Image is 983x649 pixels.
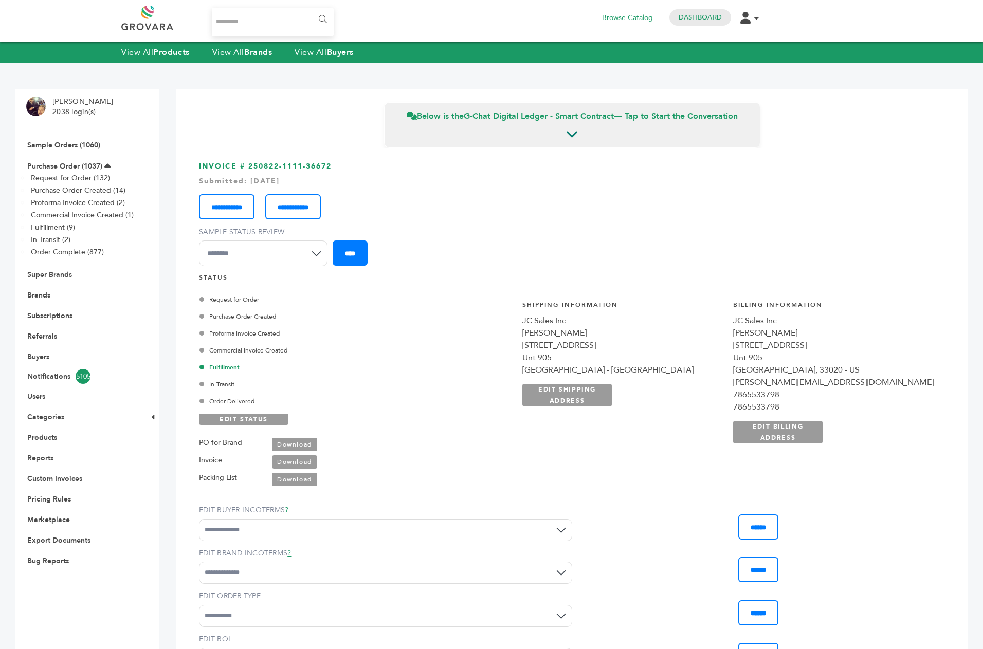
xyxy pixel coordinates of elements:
div: 7865533798 [733,401,934,413]
div: Fulfillment [202,363,460,372]
a: Custom Invoices [27,474,82,484]
a: Products [27,433,57,442]
div: Submitted: [DATE] [199,176,945,187]
a: Marketplace [27,515,70,525]
div: [GEOGRAPHIC_DATA] - [GEOGRAPHIC_DATA] [522,364,723,376]
a: Request for Order (132) [31,173,110,183]
a: ? [287,548,291,558]
div: Order Delivered [202,397,460,406]
a: Purchase Order Created (14) [31,186,125,195]
label: Invoice [199,454,222,467]
h4: STATUS [199,273,945,287]
span: Below is the — Tap to Start the Conversation [407,110,738,122]
a: Browse Catalog [602,12,653,24]
div: JC Sales Inc [522,314,723,327]
a: Download [272,455,317,469]
a: Download [272,438,317,451]
a: Bug Reports [27,556,69,566]
a: Brands [27,290,50,300]
div: In-Transit [202,380,460,389]
a: In-Transit (2) [31,235,70,245]
strong: Buyers [327,47,354,58]
div: [PERSON_NAME] [733,327,934,339]
a: ? [285,505,288,515]
div: [STREET_ADDRESS] [733,339,934,351]
div: Commercial Invoice Created [202,346,460,355]
a: View AllProducts [121,47,190,58]
a: View AllBrands [212,47,272,58]
div: Unt 905 [733,351,934,364]
a: Users [27,392,45,401]
label: EDIT ORDER TYPE [199,591,572,601]
a: Subscriptions [27,311,72,321]
a: Referrals [27,331,57,341]
div: 7865533798 [733,388,934,401]
a: Fulfillment (9) [31,222,75,232]
div: Proforma Invoice Created [202,329,460,338]
a: EDIT SHIPPING ADDRESS [522,384,612,406]
h4: Billing Information [733,301,934,314]
a: Buyers [27,352,49,362]
a: Commercial Invoice Created (1) [31,210,134,220]
a: Export Documents [27,535,90,545]
label: EDIT BRAND INCOTERMS [199,548,572,559]
label: Packing List [199,472,237,484]
a: EDIT BILLING ADDRESS [733,421,823,443]
div: Request for Order [202,295,460,304]
span: 5105 [76,369,90,384]
h3: INVOICE # 250822-1111-36672 [199,161,945,274]
label: EDIT BOL [199,634,572,644]
a: Proforma Invoice Created (2) [31,198,125,208]
div: JC Sales Inc [733,314,934,327]
div: Purchase Order Created [202,312,460,321]
strong: Products [153,47,189,58]
strong: Brands [244,47,272,58]
a: Pricing Rules [27,494,71,504]
a: Download [272,473,317,486]
a: Super Brands [27,270,72,280]
li: [PERSON_NAME] - 2038 login(s) [52,97,120,117]
a: Categories [27,412,64,422]
a: Reports [27,453,53,463]
strong: G-Chat Digital Ledger - Smart Contract [464,110,614,122]
div: [STREET_ADDRESS] [522,339,723,351]
label: Sample Status Review [199,227,333,237]
label: EDIT BUYER INCOTERMS [199,505,572,515]
div: [PERSON_NAME] [522,327,723,339]
h4: Shipping Information [522,301,723,314]
div: [PERSON_NAME][EMAIL_ADDRESS][DOMAIN_NAME] [733,376,934,388]
div: Unt 905 [522,351,723,364]
a: EDIT STATUS [199,414,288,425]
a: Dashboard [679,13,722,22]
a: Purchase Order (1037) [27,161,102,171]
label: PO for Brand [199,437,242,449]
a: Notifications5105 [27,369,132,384]
a: Order Complete (877) [31,247,104,257]
a: View AllBuyers [295,47,354,58]
input: Search... [212,8,334,36]
a: Sample Orders (1060) [27,140,100,150]
div: [GEOGRAPHIC_DATA], 33020 - US [733,364,934,376]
